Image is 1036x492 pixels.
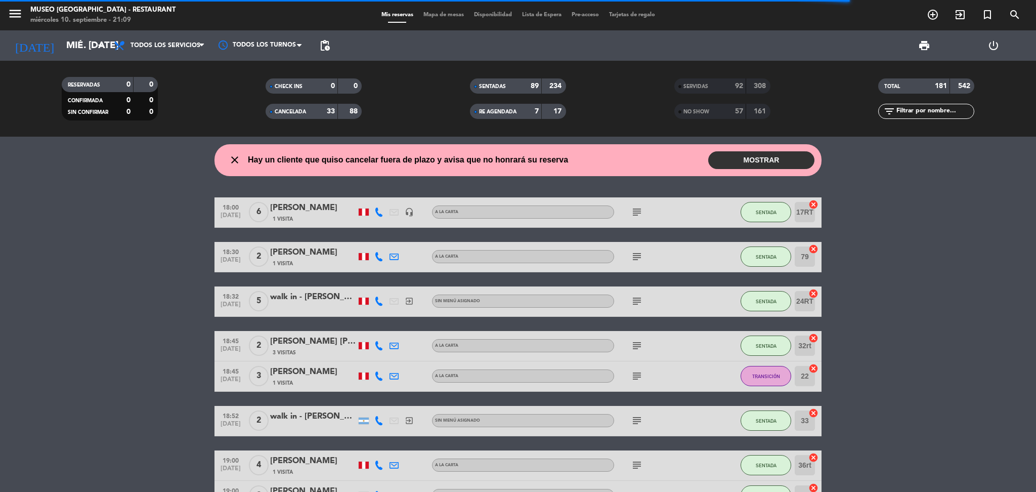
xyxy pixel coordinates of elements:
i: subject [631,459,643,471]
input: Filtrar por nombre... [895,106,974,117]
i: close [229,154,241,166]
strong: 0 [331,83,335,90]
span: Disponibilidad [469,12,517,18]
i: subject [631,251,643,263]
span: TOTAL [884,84,900,89]
strong: 181 [935,83,947,90]
span: 1 Visita [273,215,293,223]
i: cancel [808,408,818,418]
strong: 33 [327,108,335,115]
span: 3 Visitas [273,349,296,357]
button: SENTADA [741,455,791,475]
strong: 0 [126,81,131,88]
span: Mis reservas [376,12,418,18]
i: cancel [808,333,818,343]
span: Lista de Espera [517,12,567,18]
span: SENTADA [756,463,776,468]
span: [DATE] [218,376,243,388]
strong: 161 [754,108,768,115]
span: [DATE] [218,257,243,268]
div: [PERSON_NAME] [PERSON_NAME] [270,335,356,348]
div: [PERSON_NAME] [270,455,356,468]
button: menu [8,6,23,25]
span: SENTADAS [479,84,506,89]
i: turned_in_not [981,9,994,21]
i: add_circle_outline [927,9,939,21]
strong: 92 [735,83,743,90]
button: SENTADA [741,411,791,431]
span: TRANSICIÓN [752,374,780,379]
button: SENTADA [741,291,791,311]
span: A la carta [435,374,458,378]
span: 18:45 [218,365,243,377]
button: SENTADA [741,202,791,222]
button: MOSTRAR [708,151,814,169]
span: SENTADA [756,210,776,215]
i: exit_to_app [405,297,414,306]
i: headset_mic [405,208,414,217]
span: Todos los servicios [131,42,200,49]
span: [DATE] [218,212,243,224]
span: CONFIRMADA [68,98,103,103]
span: CHECK INS [275,84,303,89]
span: 18:30 [218,245,243,257]
div: LOG OUT [959,30,1028,61]
strong: 0 [149,81,155,88]
i: [DATE] [8,34,61,57]
i: subject [631,370,643,382]
span: A la carta [435,344,458,348]
i: cancel [808,363,818,374]
span: NO SHOW [683,109,709,114]
div: miércoles 10. septiembre - 21:09 [30,15,176,25]
span: A la carta [435,210,458,214]
button: TRANSICIÓN [741,366,791,386]
strong: 7 [535,108,539,115]
span: 1 Visita [273,260,293,268]
span: 1 Visita [273,379,293,387]
strong: 0 [354,83,360,90]
span: 2 [249,336,269,356]
strong: 0 [149,97,155,104]
span: 6 [249,202,269,222]
span: 2 [249,247,269,267]
span: SENTADA [756,418,776,424]
i: exit_to_app [405,416,414,425]
span: Hay un cliente que quiso cancelar fuera de plazo y avisa que no honrará su reserva [248,153,568,167]
div: [PERSON_NAME] [270,365,356,379]
span: 18:52 [218,409,243,421]
strong: 88 [350,108,360,115]
span: SENTADA [756,254,776,260]
span: SENTADA [756,343,776,349]
span: RESERVADAS [68,83,100,88]
i: subject [631,295,643,307]
span: 5 [249,291,269,311]
span: pending_actions [319,39,331,52]
strong: 17 [553,108,564,115]
span: A la carta [435,255,458,259]
strong: 89 [531,83,539,90]
i: filter_list [883,105,895,117]
span: 3 [249,366,269,386]
span: 18:00 [218,201,243,213]
span: 4 [249,455,269,475]
span: [DATE] [218,421,243,432]
i: cancel [808,453,818,463]
span: Mapa de mesas [418,12,469,18]
i: cancel [808,199,818,210]
strong: 0 [149,108,155,115]
span: 18:45 [218,335,243,346]
i: exit_to_app [954,9,966,21]
strong: 234 [549,83,564,90]
i: arrow_drop_down [94,39,106,52]
i: search [1009,9,1021,21]
span: SENTADA [756,299,776,304]
strong: 542 [958,83,972,90]
button: SENTADA [741,336,791,356]
div: [PERSON_NAME] [270,201,356,215]
strong: 308 [754,83,768,90]
i: cancel [808,289,818,299]
i: cancel [808,244,818,254]
div: walk in - [PERSON_NAME] [270,291,356,304]
span: [DATE] [218,465,243,477]
span: Pre-acceso [567,12,604,18]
